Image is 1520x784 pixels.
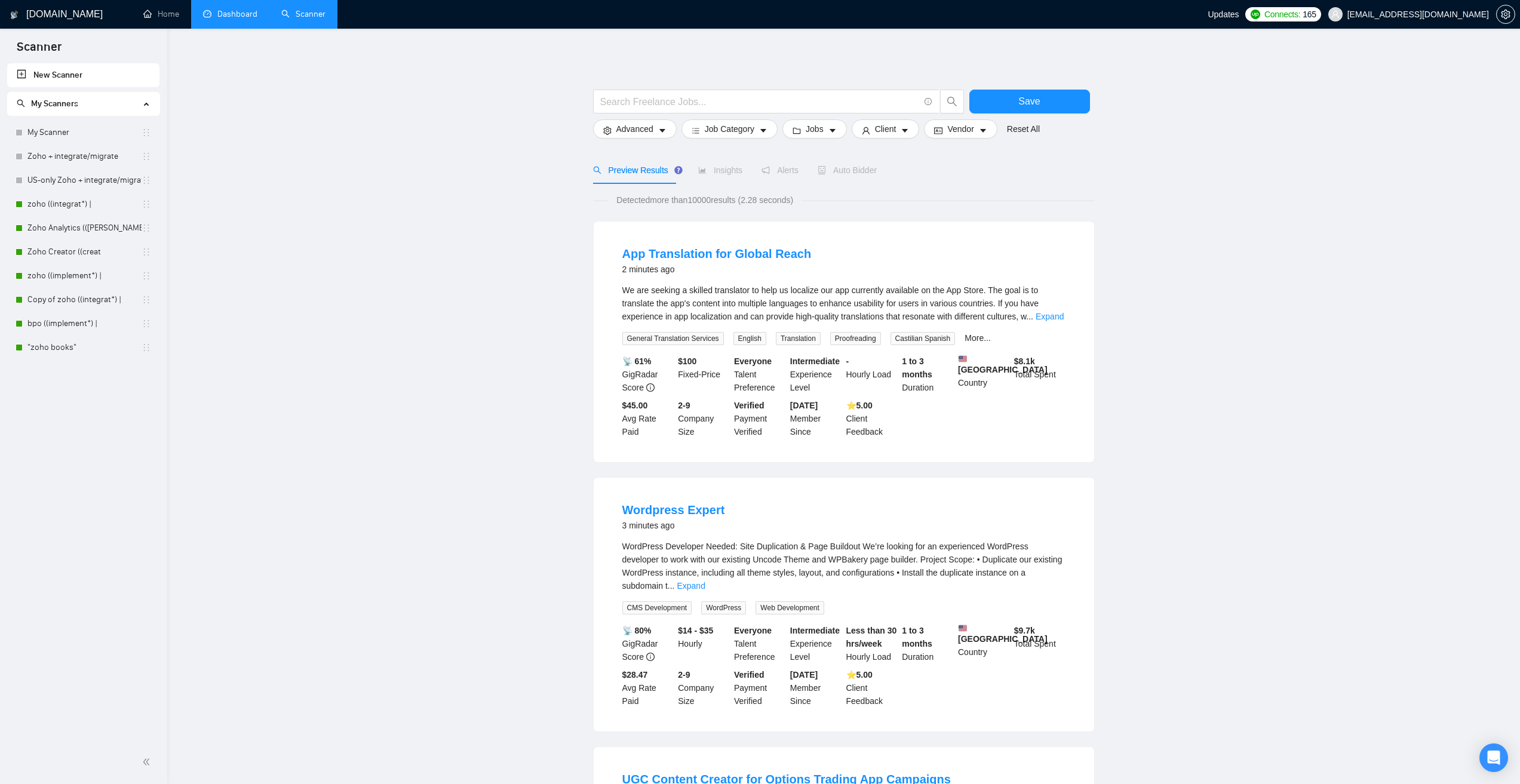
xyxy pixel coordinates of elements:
div: 3 minutes ago [622,518,725,533]
span: ... [668,581,675,591]
a: zoho ((implement*) | [27,264,142,288]
div: Tooltip anchor [673,165,684,176]
div: Country [956,624,1012,663]
img: 🇺🇸 [959,355,967,363]
span: English [733,332,766,345]
a: Zoho + integrate/migrate [27,144,142,168]
span: Updates [1208,10,1239,19]
button: barsJob Categorycaret-down [681,119,778,139]
div: Payment Verified [732,399,788,438]
span: General Translation Services [622,332,724,345]
span: folder [793,126,801,135]
div: Member Since [788,668,844,708]
b: ⭐️ 5.00 [846,401,873,410]
span: 165 [1303,8,1316,21]
span: WordPress Developer Needed: Site Duplication & Page Buildout We’re looking for an experienced Wor... [622,542,1063,591]
div: Hourly Load [844,624,900,663]
b: Everyone [734,356,772,366]
span: holder [142,271,151,281]
div: Avg Rate Paid [620,668,676,708]
div: Total Spent [1012,355,1068,394]
b: - [846,356,849,366]
button: setting [1496,5,1515,24]
span: Castilian Spanish [890,332,956,345]
div: Duration [899,624,956,663]
span: Save [1018,94,1040,109]
span: holder [142,247,151,257]
b: 1 to 3 months [902,356,932,379]
span: holder [142,223,151,233]
img: 🇺🇸 [959,624,967,632]
span: Vendor [947,122,974,136]
li: "zoho books" [7,336,159,359]
b: 1 to 3 months [902,626,932,648]
span: search [941,96,963,107]
div: Hourly Load [844,355,900,394]
b: Intermediate [790,356,840,366]
span: info-circle [925,98,932,106]
b: 📡 80% [622,626,652,635]
div: Country [956,355,1012,394]
a: Wordpress Expert [622,503,725,516]
a: App Translation for Global Reach [622,247,812,260]
b: [DATE] [790,670,818,680]
div: Avg Rate Paid [620,399,676,438]
b: $ 9.7k [1014,626,1035,635]
b: $ 100 [678,356,696,366]
span: ... [1026,312,1033,321]
li: zoho ((implement*) | [7,264,159,288]
li: New Scanner [7,63,159,87]
b: $ 8.1k [1014,356,1035,366]
span: holder [142,319,151,328]
button: settingAdvancedcaret-down [593,119,677,139]
span: notification [761,166,770,174]
div: 2 minutes ago [622,262,812,276]
a: searchScanner [281,9,326,19]
img: logo [10,5,19,24]
a: setting [1496,10,1515,19]
div: Fixed-Price [675,355,732,394]
span: setting [1497,10,1515,19]
span: holder [142,199,151,209]
div: Client Feedback [844,399,900,438]
a: "zoho books" [27,336,142,359]
a: New Scanner [17,63,150,87]
span: info-circle [646,653,655,661]
b: Verified [734,401,764,410]
span: holder [142,295,151,305]
span: caret-down [658,126,667,135]
li: Copy of zoho ((integrat*) | [7,288,159,312]
span: Alerts [761,165,799,175]
div: WordPress Developer Needed: Site Duplication & Page Buildout We’re looking for an experienced Wor... [622,540,1065,592]
div: Client Feedback [844,668,900,708]
span: Web Development [756,601,824,614]
li: My Scanner [7,121,159,144]
div: Talent Preference [732,624,788,663]
span: holder [142,343,151,352]
button: search [940,90,964,113]
span: We are seeking a skilled translator to help us localize our app currently available on the App St... [622,285,1039,321]
span: caret-down [901,126,909,135]
span: user [1331,10,1340,19]
div: Member Since [788,399,844,438]
li: US-only Zoho + integrate/migrate [7,168,159,192]
li: Zoho Creator ((creat [7,240,159,264]
div: Duration [899,355,956,394]
b: Verified [734,670,764,680]
b: $28.47 [622,670,648,680]
span: Jobs [806,122,824,136]
button: userClientcaret-down [852,119,920,139]
b: 2-9 [678,670,690,680]
span: WordPress [701,601,746,614]
div: Talent Preference [732,355,788,394]
button: idcardVendorcaret-down [924,119,997,139]
div: Company Size [675,668,732,708]
span: info-circle [646,383,655,392]
b: 📡 61% [622,356,652,366]
input: Search Freelance Jobs... [600,94,919,109]
span: bars [692,126,700,135]
span: search [593,166,601,174]
a: Expand [677,581,705,591]
span: idcard [934,126,942,135]
span: Proofreading [830,332,881,345]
